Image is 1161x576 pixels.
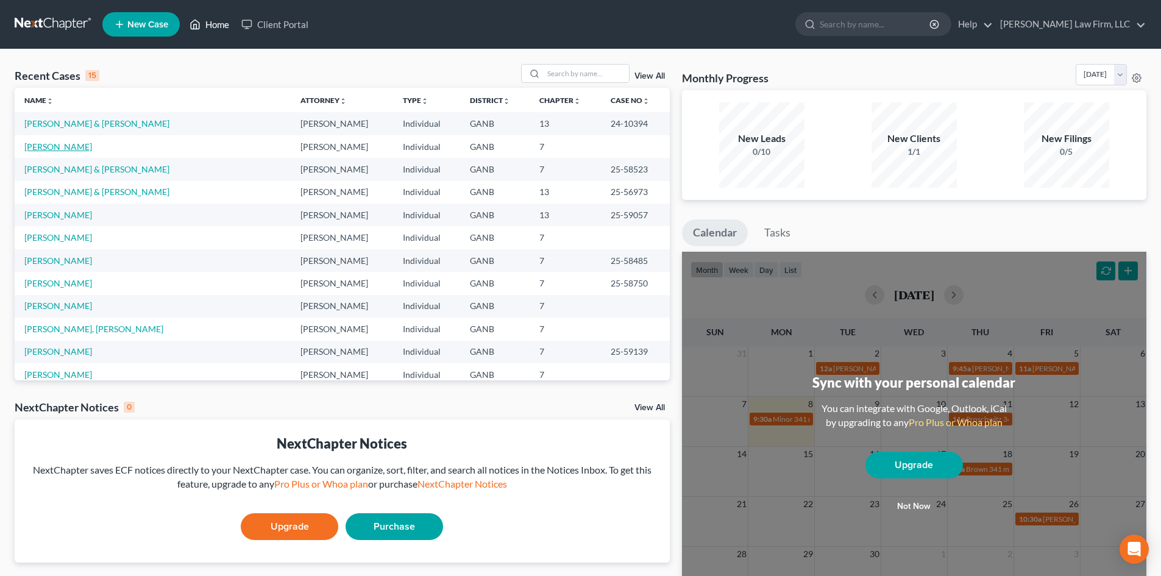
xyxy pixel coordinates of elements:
[291,341,392,363] td: [PERSON_NAME]
[1024,132,1109,146] div: New Filings
[530,318,601,340] td: 7
[393,363,460,386] td: Individual
[601,112,669,135] td: 24-10394
[346,513,443,540] a: Purchase
[24,187,169,197] a: [PERSON_NAME] & [PERSON_NAME]
[393,158,460,180] td: Individual
[291,249,392,272] td: [PERSON_NAME]
[291,135,392,158] td: [PERSON_NAME]
[682,219,748,246] a: Calendar
[530,295,601,318] td: 7
[300,96,347,105] a: Attorneyunfold_more
[634,404,665,412] a: View All
[291,204,392,226] td: [PERSON_NAME]
[393,341,460,363] td: Individual
[460,226,530,249] td: GANB
[393,295,460,318] td: Individual
[24,164,169,174] a: [PERSON_NAME] & [PERSON_NAME]
[611,96,650,105] a: Case Nounfold_more
[865,494,963,519] button: Not now
[460,181,530,204] td: GANB
[601,158,669,180] td: 25-58523
[994,13,1146,35] a: [PERSON_NAME] Law Firm, LLC
[812,373,1015,392] div: Sync with your personal calendar
[291,112,392,135] td: [PERSON_NAME]
[470,96,510,105] a: Districtunfold_more
[503,98,510,105] i: unfold_more
[291,295,392,318] td: [PERSON_NAME]
[601,204,669,226] td: 25-59057
[393,226,460,249] td: Individual
[291,318,392,340] td: [PERSON_NAME]
[24,369,92,380] a: [PERSON_NAME]
[909,416,1003,428] a: Pro Plus or Whoa plan
[544,65,629,82] input: Search by name...
[719,132,804,146] div: New Leads
[753,219,801,246] a: Tasks
[24,96,54,105] a: Nameunfold_more
[24,141,92,152] a: [PERSON_NAME]
[46,98,54,105] i: unfold_more
[634,72,665,80] a: View All
[24,346,92,357] a: [PERSON_NAME]
[393,318,460,340] td: Individual
[642,98,650,105] i: unfold_more
[952,13,993,35] a: Help
[274,478,368,489] a: Pro Plus or Whoa plan
[530,341,601,363] td: 7
[460,135,530,158] td: GANB
[393,135,460,158] td: Individual
[24,463,660,491] div: NextChapter saves ECF notices directly to your NextChapter case. You can organize, sort, filter, ...
[24,434,660,453] div: NextChapter Notices
[15,400,135,414] div: NextChapter Notices
[530,158,601,180] td: 7
[865,452,963,478] a: Upgrade
[872,132,957,146] div: New Clients
[183,13,235,35] a: Home
[460,272,530,294] td: GANB
[601,181,669,204] td: 25-56973
[682,71,769,85] h3: Monthly Progress
[719,146,804,158] div: 0/10
[460,341,530,363] td: GANB
[421,98,428,105] i: unfold_more
[530,249,601,272] td: 7
[241,513,338,540] a: Upgrade
[530,181,601,204] td: 13
[1120,535,1149,564] div: Open Intercom Messenger
[601,341,669,363] td: 25-59139
[24,324,163,334] a: [PERSON_NAME], [PERSON_NAME]
[530,204,601,226] td: 13
[573,98,581,105] i: unfold_more
[24,255,92,266] a: [PERSON_NAME]
[817,402,1012,430] div: You can integrate with Google, Outlook, iCal by upgrading to any
[530,112,601,135] td: 13
[403,96,428,105] a: Typeunfold_more
[601,249,669,272] td: 25-58485
[235,13,314,35] a: Client Portal
[460,363,530,386] td: GANB
[820,13,931,35] input: Search by name...
[530,272,601,294] td: 7
[460,295,530,318] td: GANB
[127,20,168,29] span: New Case
[393,204,460,226] td: Individual
[393,249,460,272] td: Individual
[24,118,169,129] a: [PERSON_NAME] & [PERSON_NAME]
[1024,146,1109,158] div: 0/5
[601,272,669,294] td: 25-58750
[417,478,507,489] a: NextChapter Notices
[530,135,601,158] td: 7
[460,318,530,340] td: GANB
[460,112,530,135] td: GANB
[24,278,92,288] a: [PERSON_NAME]
[124,402,135,413] div: 0
[291,181,392,204] td: [PERSON_NAME]
[460,204,530,226] td: GANB
[291,363,392,386] td: [PERSON_NAME]
[339,98,347,105] i: unfold_more
[85,70,99,81] div: 15
[393,272,460,294] td: Individual
[393,112,460,135] td: Individual
[291,226,392,249] td: [PERSON_NAME]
